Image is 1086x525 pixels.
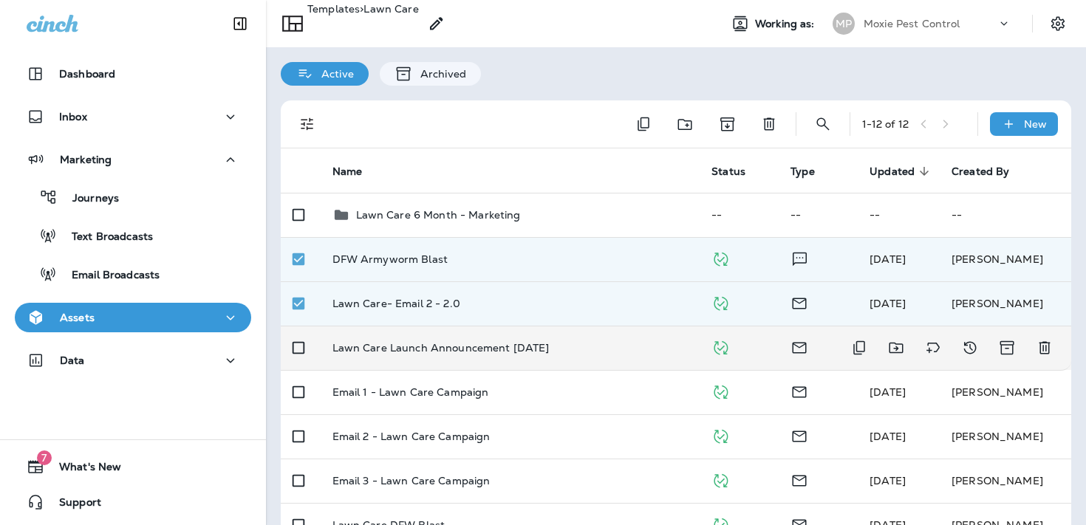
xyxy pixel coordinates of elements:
span: Status [711,165,745,178]
p: Email 3 - Lawn Care Campaign [332,475,491,487]
button: Assets [15,303,251,332]
button: Dashboard [15,59,251,89]
span: Published [711,295,730,309]
td: -- [940,193,1071,237]
p: Active [314,68,354,80]
p: Lawn Care [360,3,418,37]
button: Journeys [15,182,251,213]
span: Published [711,340,730,353]
p: Lawn Care Launch Announcement [DATE] [332,342,550,354]
button: Filters [293,109,322,139]
p: New [1024,118,1047,130]
p: Lawn Care 6 Month - Marketing [356,209,521,221]
div: MP [833,13,855,35]
button: Email Broadcasts [15,258,251,289]
p: Marketing [60,154,112,165]
button: Text Broadcasts [15,220,251,251]
span: Type [790,165,815,178]
span: Status [711,165,765,178]
td: -- [779,193,858,237]
span: Email [790,428,808,442]
span: Email [790,473,808,486]
p: Moxie Pest Control [864,18,960,30]
span: Email [790,295,808,309]
button: Move to folder [881,333,911,363]
button: Settings [1045,10,1071,37]
button: Add tags [918,333,948,363]
span: Created By [952,165,1009,178]
td: -- [858,193,940,237]
span: Support [44,496,101,514]
button: Data [15,346,251,375]
button: Archive [712,109,742,140]
span: Name [332,165,382,178]
span: Working as: [755,18,818,30]
td: [PERSON_NAME] [940,237,1071,281]
button: Move to folder [670,109,700,140]
span: Text [790,251,809,264]
td: [PERSON_NAME] [940,281,1071,326]
p: Archived [413,68,466,80]
p: Templates [307,3,360,37]
span: What's New [44,461,121,478]
span: Created By [952,165,1028,178]
button: Duplicate [629,109,658,140]
span: 7 [37,450,52,465]
button: View Changelog [955,333,985,363]
p: Text Broadcasts [57,230,153,244]
button: Duplicate [844,333,874,363]
p: Lawn Care- Email 2 - 2.0 [332,298,460,309]
span: Published [711,428,730,442]
button: Delete [754,109,784,140]
span: Type [790,165,834,178]
p: Dashboard [59,68,115,80]
td: [PERSON_NAME] [940,459,1071,503]
span: Karin Comegys [870,430,906,443]
p: Data [60,354,85,366]
p: Email 1 - Lawn Care Campaign [332,386,489,398]
button: Marketing [15,145,251,174]
p: Email 2 - Lawn Care Campaign [332,430,491,442]
span: Published [711,251,730,264]
p: DFW Armyworm Blast [332,253,448,265]
span: Mischelle Hunter [870,297,906,310]
span: Kate Murphy [870,385,906,399]
p: Journeys [58,192,119,206]
span: Kate Murphy [870,253,906,266]
span: Updated [870,165,934,178]
button: 7What's New [15,452,251,481]
span: Updated [870,165,915,178]
span: Published [711,473,730,486]
button: Delete [1030,333,1059,363]
td: [PERSON_NAME] [940,414,1071,459]
p: Email Broadcasts [57,269,160,283]
button: Archive [992,333,1022,363]
p: Inbox [59,111,87,123]
span: Email [790,340,808,353]
div: 1 - 12 of 12 [862,118,909,130]
p: Assets [60,312,95,323]
span: Kate Murphy [870,474,906,487]
button: Collapse Sidebar [219,9,261,38]
span: Published [711,384,730,397]
span: Email [790,384,808,397]
button: Search Templates [808,109,838,139]
span: Name [332,165,363,178]
button: Inbox [15,102,251,131]
td: [PERSON_NAME] [940,370,1071,414]
td: -- [700,193,779,237]
button: Support [15,487,251,517]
